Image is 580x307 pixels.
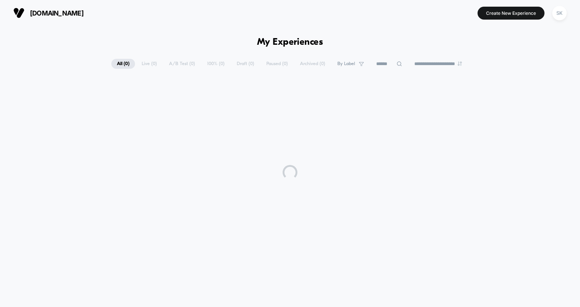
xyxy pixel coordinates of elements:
[478,7,544,20] button: Create New Experience
[458,61,462,66] img: end
[257,37,323,48] h1: My Experiences
[11,7,86,19] button: [DOMAIN_NAME]
[550,6,569,21] button: SK
[111,59,135,69] span: All ( 0 )
[30,9,84,17] span: [DOMAIN_NAME]
[337,61,355,67] span: By Label
[13,7,24,18] img: Visually logo
[552,6,567,20] div: SK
